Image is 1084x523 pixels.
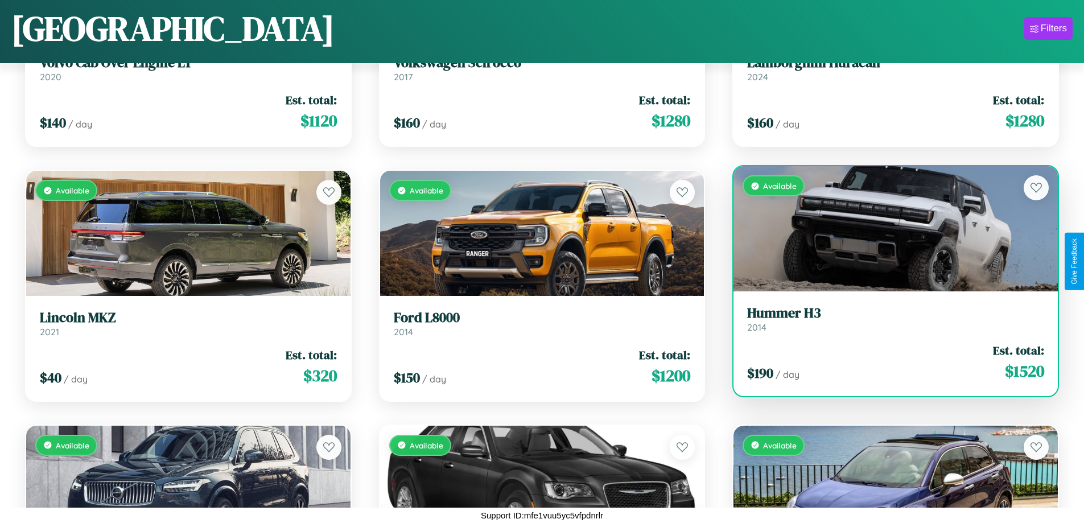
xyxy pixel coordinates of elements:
span: / day [776,118,799,130]
span: Est. total: [286,92,337,108]
span: Est. total: [639,347,690,363]
span: / day [422,373,446,385]
span: Available [763,440,797,450]
span: Est. total: [286,347,337,363]
span: 2014 [747,322,766,333]
span: Est. total: [993,342,1044,359]
button: Filters [1024,17,1073,40]
span: / day [64,373,88,385]
a: Hummer H32014 [747,305,1044,333]
span: $ 320 [303,364,337,387]
span: $ 160 [747,113,773,132]
span: 2021 [40,326,59,337]
span: Available [56,440,89,450]
span: $ 1280 [652,109,690,132]
span: 2020 [40,71,61,83]
a: Lamborghini Huracan2024 [747,55,1044,83]
span: / day [776,369,799,380]
div: Give Feedback [1070,238,1078,285]
h3: Volvo Cab Over Engine LT [40,55,337,71]
span: $ 40 [40,368,61,387]
h3: Ford L8000 [394,310,691,326]
span: Est. total: [639,92,690,108]
span: $ 160 [394,113,420,132]
a: Volkswagen Scirocco2017 [394,55,691,83]
span: Est. total: [993,92,1044,108]
span: 2017 [394,71,413,83]
span: $ 1280 [1005,109,1044,132]
span: 2014 [394,326,413,337]
span: Available [410,440,443,450]
span: $ 190 [747,364,773,382]
span: 2024 [747,71,768,83]
h3: Hummer H3 [747,305,1044,322]
h3: Volkswagen Scirocco [394,55,691,71]
div: Filters [1041,23,1067,34]
p: Support ID: mfe1vuu5yc5vfpdnrlr [481,508,603,523]
h1: [GEOGRAPHIC_DATA] [11,5,335,52]
h3: Lamborghini Huracan [747,55,1044,71]
a: Ford L80002014 [394,310,691,337]
span: Available [410,186,443,195]
a: Volvo Cab Over Engine LT2020 [40,55,337,83]
a: Lincoln MKZ2021 [40,310,337,337]
span: / day [422,118,446,130]
span: Available [763,181,797,191]
span: $ 140 [40,113,66,132]
h3: Lincoln MKZ [40,310,337,326]
span: Available [56,186,89,195]
span: $ 1200 [652,364,690,387]
span: / day [68,118,92,130]
span: $ 1120 [300,109,337,132]
span: $ 150 [394,368,420,387]
span: $ 1520 [1005,360,1044,382]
